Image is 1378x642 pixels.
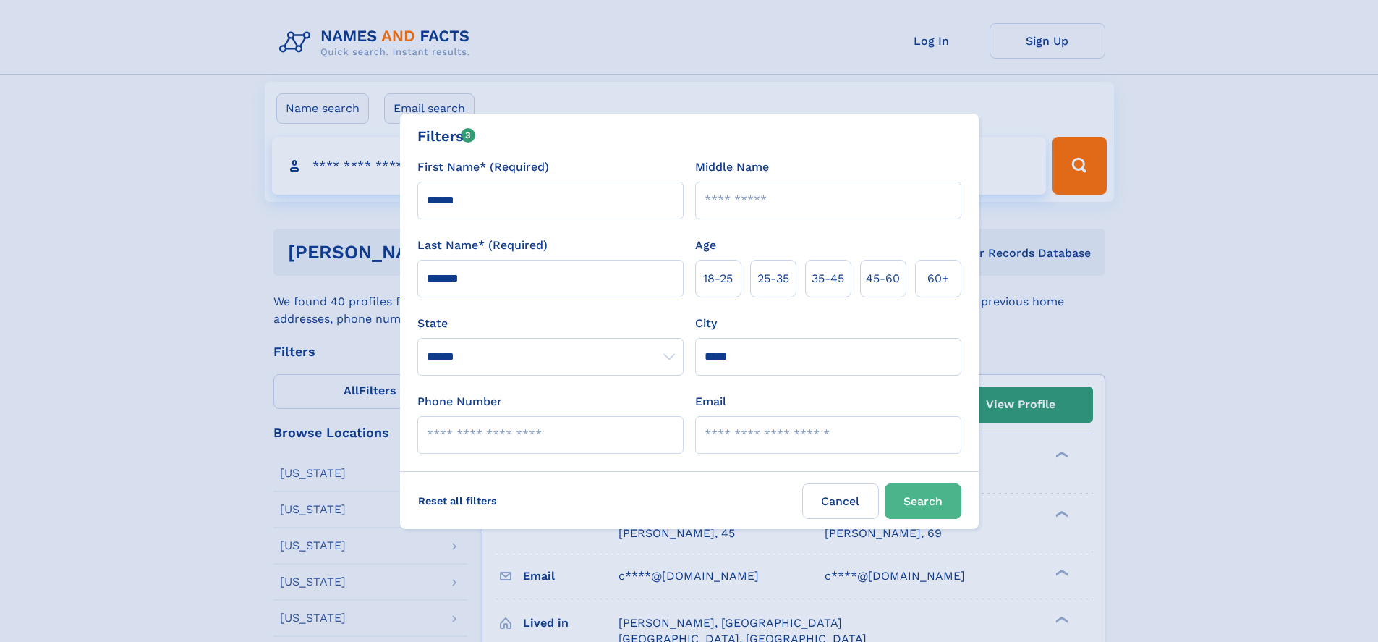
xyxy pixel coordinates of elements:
button: Search [885,483,961,519]
label: Last Name* (Required) [417,237,548,254]
span: 25‑35 [757,270,789,287]
label: Age [695,237,716,254]
label: State [417,315,684,332]
span: 60+ [927,270,949,287]
label: Phone Number [417,393,502,410]
label: Reset all filters [409,483,506,518]
span: 35‑45 [812,270,844,287]
label: City [695,315,717,332]
label: Email [695,393,726,410]
span: 45‑60 [866,270,900,287]
label: Middle Name [695,159,769,176]
span: 18‑25 [703,270,733,287]
label: First Name* (Required) [417,159,549,176]
div: Filters [417,125,476,147]
label: Cancel [802,483,879,519]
